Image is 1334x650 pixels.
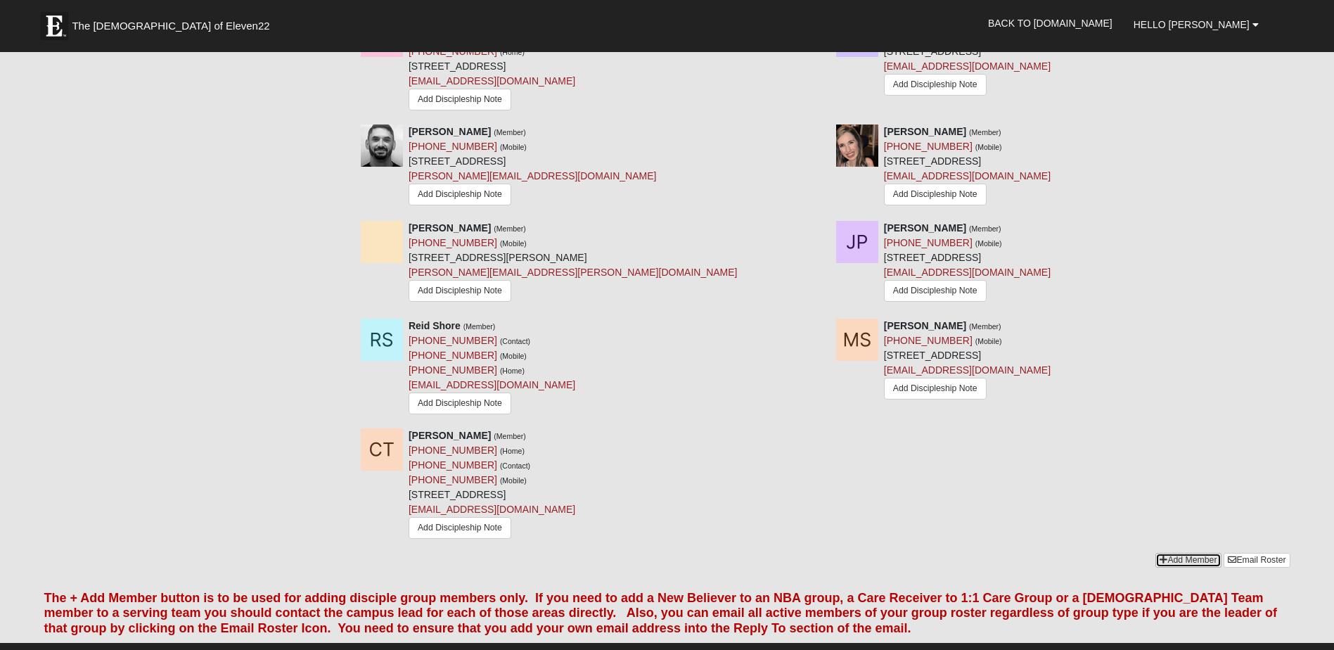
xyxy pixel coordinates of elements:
[409,222,491,234] strong: [PERSON_NAME]
[409,364,497,376] a: [PHONE_NUMBER]
[884,364,1051,376] a: [EMAIL_ADDRESS][DOMAIN_NAME]
[409,125,656,210] div: [STREET_ADDRESS]
[884,184,987,205] a: Add Discipleship Note
[969,322,1001,331] small: (Member)
[969,224,1001,233] small: (Member)
[409,141,497,152] a: [PHONE_NUMBER]
[500,461,530,470] small: (Contact)
[409,320,461,331] strong: Reid Shore
[500,367,525,375] small: (Home)
[500,476,527,485] small: (Mobile)
[884,335,973,346] a: [PHONE_NUMBER]
[500,48,525,56] small: (Home)
[409,237,497,248] a: [PHONE_NUMBER]
[884,280,987,302] a: Add Discipleship Note
[409,267,738,278] a: [PERSON_NAME][EMAIL_ADDRESS][PERSON_NAME][DOMAIN_NAME]
[409,280,511,302] a: Add Discipleship Note
[884,141,973,152] a: [PHONE_NUMBER]
[884,125,1051,209] div: [STREET_ADDRESS]
[409,75,575,87] a: [EMAIL_ADDRESS][DOMAIN_NAME]
[884,170,1051,181] a: [EMAIL_ADDRESS][DOMAIN_NAME]
[884,319,1051,403] div: [STREET_ADDRESS]
[409,335,497,346] a: [PHONE_NUMBER]
[409,89,511,110] a: Add Discipleship Note
[72,19,269,33] span: The [DEMOGRAPHIC_DATA] of Eleven22
[463,322,496,331] small: (Member)
[884,320,966,331] strong: [PERSON_NAME]
[884,60,1051,72] a: [EMAIL_ADDRESS][DOMAIN_NAME]
[1134,19,1250,30] span: Hello [PERSON_NAME]
[975,337,1002,345] small: (Mobile)
[40,12,68,40] img: Eleven22 logo
[884,267,1051,278] a: [EMAIL_ADDRESS][DOMAIN_NAME]
[409,393,511,414] a: Add Discipleship Note
[884,74,987,96] a: Add Discipleship Note
[494,224,526,233] small: (Member)
[409,184,511,205] a: Add Discipleship Note
[44,591,1277,635] font: The + Add Member button is to be used for adding disciple group members only. If you need to add ...
[409,379,575,390] a: [EMAIL_ADDRESS][DOMAIN_NAME]
[409,428,575,542] div: [STREET_ADDRESS]
[1155,553,1221,568] a: Add Member
[409,517,511,539] a: Add Discipleship Note
[33,5,314,40] a: The [DEMOGRAPHIC_DATA] of Eleven22
[1224,553,1290,568] a: Email Roster
[884,126,966,137] strong: [PERSON_NAME]
[500,447,525,455] small: (Home)
[884,221,1051,305] div: [STREET_ADDRESS]
[975,143,1002,151] small: (Mobile)
[409,474,497,485] a: [PHONE_NUMBER]
[494,432,526,440] small: (Member)
[975,239,1002,248] small: (Mobile)
[884,15,1051,99] div: [STREET_ADDRESS]
[500,143,527,151] small: (Mobile)
[409,126,491,137] strong: [PERSON_NAME]
[409,459,497,471] a: [PHONE_NUMBER]
[409,221,738,308] div: [STREET_ADDRESS][PERSON_NAME]
[409,350,497,361] a: [PHONE_NUMBER]
[409,445,497,456] a: [PHONE_NUMBER]
[500,352,527,360] small: (Mobile)
[1123,7,1269,42] a: Hello [PERSON_NAME]
[884,222,966,234] strong: [PERSON_NAME]
[409,504,575,515] a: [EMAIL_ADDRESS][DOMAIN_NAME]
[500,239,527,248] small: (Mobile)
[409,15,575,114] div: [STREET_ADDRESS]
[409,46,497,57] a: [PHONE_NUMBER]
[494,128,526,136] small: (Member)
[500,337,530,345] small: (Contact)
[884,378,987,400] a: Add Discipleship Note
[409,430,491,441] strong: [PERSON_NAME]
[977,6,1123,41] a: Back to [DOMAIN_NAME]
[884,237,973,248] a: [PHONE_NUMBER]
[969,128,1001,136] small: (Member)
[409,170,656,181] a: [PERSON_NAME][EMAIL_ADDRESS][DOMAIN_NAME]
